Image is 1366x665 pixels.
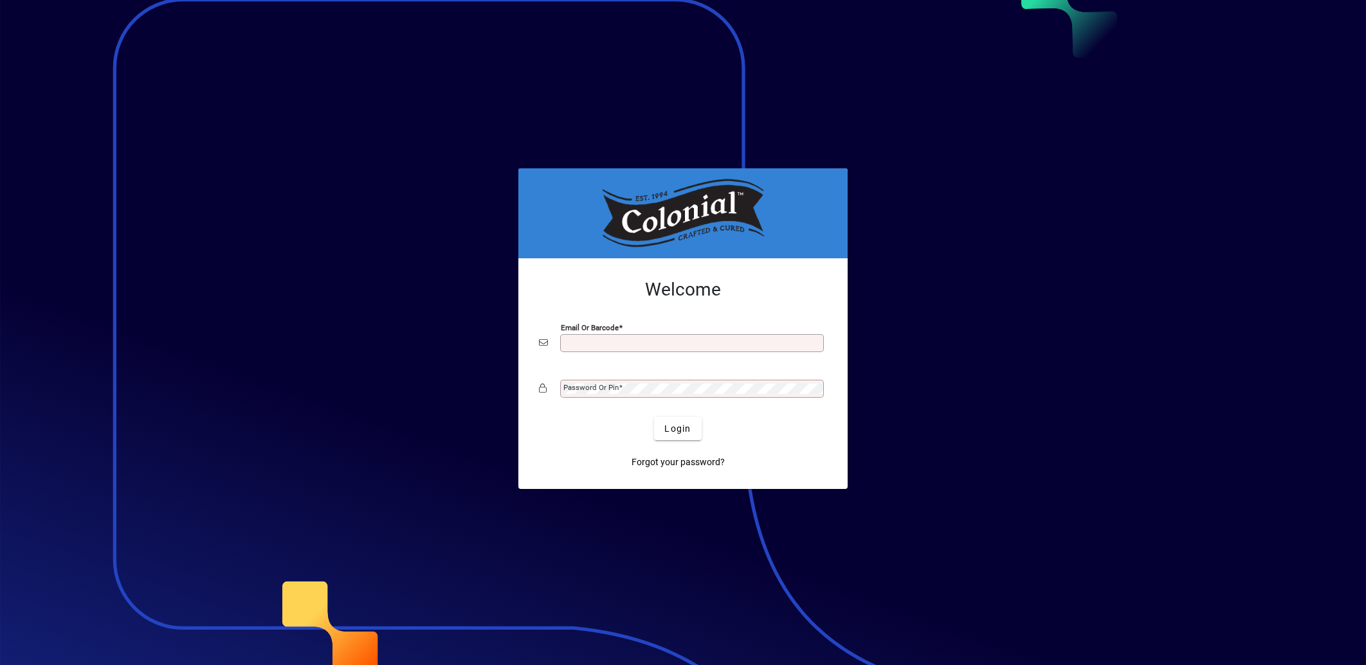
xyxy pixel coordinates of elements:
a: Forgot your password? [626,450,730,474]
mat-label: Password or Pin [563,383,619,392]
button: Login [654,417,701,440]
h2: Welcome [539,279,827,301]
mat-label: Email or Barcode [561,323,619,332]
span: Forgot your password? [632,456,725,469]
span: Login [664,422,691,436]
